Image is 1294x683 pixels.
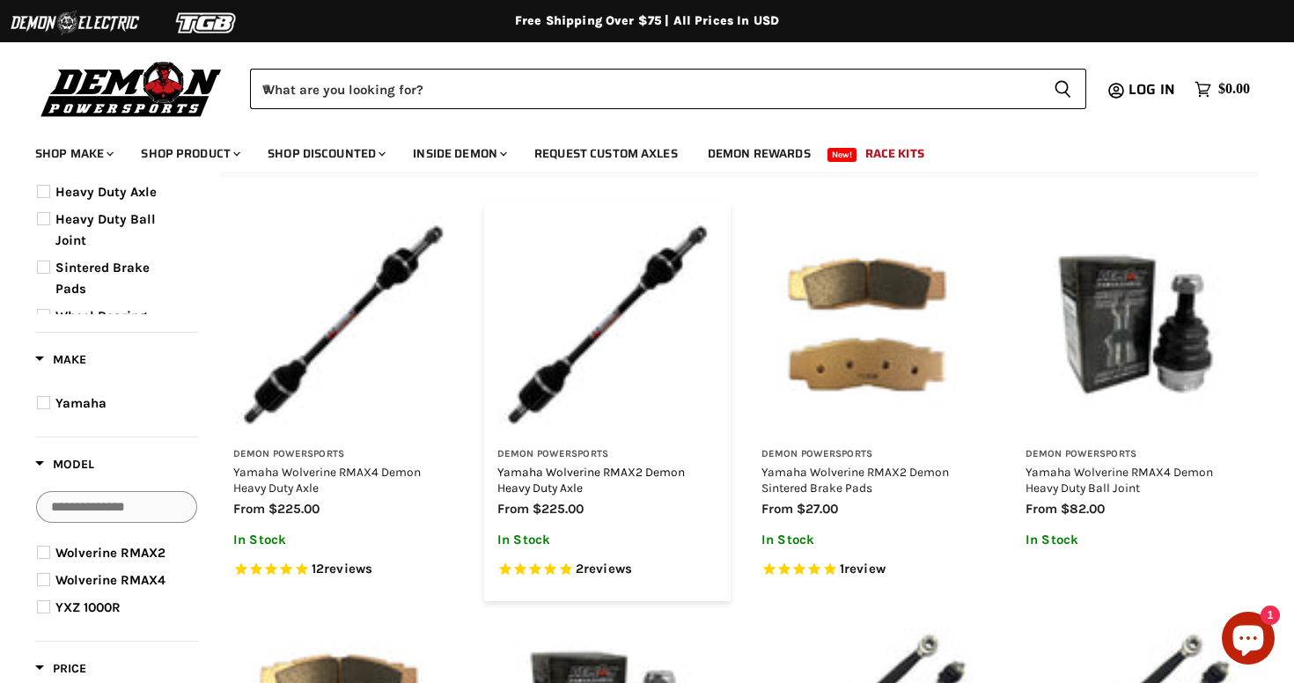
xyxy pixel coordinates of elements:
[35,660,86,682] button: Filter by Price
[22,136,124,172] a: Shop Make
[576,562,632,577] span: 2 reviews
[35,352,86,367] span: Make
[1026,501,1057,517] span: from
[1040,69,1086,109] button: Search
[400,136,518,172] a: Inside Demon
[35,661,86,676] span: Price
[1129,78,1175,100] span: Log in
[1121,82,1186,98] a: Log in
[1218,81,1250,98] span: $0.00
[35,456,94,478] button: Filter by Model
[268,501,320,517] span: $225.00
[55,211,156,248] span: Heavy Duty Ball Joint
[141,6,273,40] img: TGB Logo 2
[233,532,453,547] p: In Stock
[312,562,372,577] span: 12 reviews
[22,129,1246,172] ul: Main menu
[844,562,886,577] span: review
[55,184,157,200] span: Heavy Duty Axle
[55,599,121,615] span: YXZ 1000R
[55,572,165,588] span: Wolverine RMAX4
[1217,612,1280,669] inbox-online-store-chat: Shopify online store chat
[521,136,691,172] a: Request Custom Axles
[1186,77,1259,102] a: $0.00
[55,308,147,324] span: Wheel Bearing
[35,57,228,120] img: Demon Powersports
[1061,501,1105,517] span: $82.00
[1026,465,1213,495] a: Yamaha Wolverine RMAX4 Demon Heavy Duty Ball Joint
[761,215,982,435] img: Yamaha Wolverine RMAX2 Demon Sintered Brake Pads
[761,465,949,495] a: Yamaha Wolverine RMAX2 Demon Sintered Brake Pads
[497,532,717,547] p: In Stock
[36,491,197,523] input: Search Options
[497,501,529,517] span: from
[761,532,982,547] p: In Stock
[233,448,453,461] h3: Demon Powersports
[128,136,251,172] a: Shop Product
[827,148,857,162] span: New!
[55,395,107,411] span: Yamaha
[233,561,453,579] span: Rated 5.0 out of 5 stars 12 reviews
[55,260,150,297] span: Sintered Brake Pads
[233,465,421,495] a: Yamaha Wolverine RMAX4 Demon Heavy Duty Axle
[233,215,453,435] img: Yamaha Wolverine RMAX4 Demon Heavy Duty Axle
[254,136,396,172] a: Shop Discounted
[533,501,584,517] span: $225.00
[497,448,717,461] h3: Demon Powersports
[35,351,86,373] button: Filter by Make
[250,69,1086,109] form: Product
[1026,532,1246,547] p: In Stock
[761,561,982,579] span: Rated 5.0 out of 5 stars 1 reviews
[35,457,94,472] span: Model
[1026,448,1246,461] h3: Demon Powersports
[584,562,632,577] span: reviews
[695,136,824,172] a: Demon Rewards
[1026,215,1246,435] img: Yamaha Wolverine RMAX4 Demon Heavy Duty Ball Joint
[761,501,793,517] span: from
[497,561,717,579] span: Rated 5.0 out of 5 stars 2 reviews
[497,215,717,435] img: Yamaha Wolverine RMAX2 Demon Heavy Duty Axle
[797,501,838,517] span: $27.00
[55,545,165,561] span: Wolverine RMAX2
[250,69,1040,109] input: When autocomplete results are available use up and down arrows to review and enter to select
[324,562,372,577] span: reviews
[497,465,685,495] a: Yamaha Wolverine RMAX2 Demon Heavy Duty Axle
[233,501,265,517] span: from
[761,448,982,461] h3: Demon Powersports
[840,562,886,577] span: 1 reviews
[9,6,141,40] img: Demon Electric Logo 2
[852,136,937,172] a: Race Kits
